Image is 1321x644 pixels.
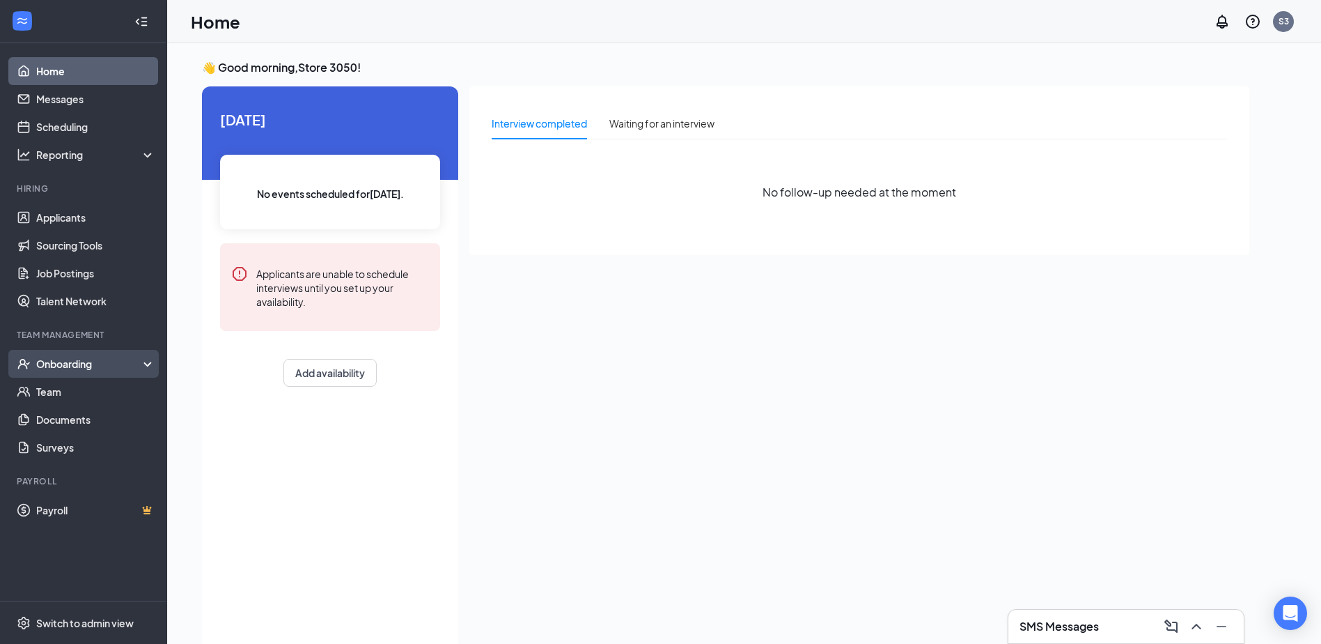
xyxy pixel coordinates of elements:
[36,287,155,315] a: Talent Network
[283,359,377,387] button: Add availability
[36,496,155,524] a: PayrollCrown
[609,116,714,131] div: Waiting for an interview
[1019,619,1099,634] h3: SMS Messages
[1160,615,1182,638] button: ComposeMessage
[36,231,155,259] a: Sourcing Tools
[1185,615,1207,638] button: ChevronUp
[231,266,248,282] svg: Error
[191,10,240,33] h1: Home
[17,475,153,487] div: Payroll
[36,259,155,287] a: Job Postings
[36,85,155,113] a: Messages
[492,116,587,131] div: Interview completed
[1213,618,1230,635] svg: Minimize
[17,329,153,341] div: Team Management
[763,183,956,201] span: No follow-up needed at the moment
[1279,15,1289,27] div: S3
[202,60,1249,75] h3: 👋 Good morning, Store 3050 !
[257,186,404,201] span: No events scheduled for [DATE] .
[36,357,143,371] div: Onboarding
[36,113,155,141] a: Scheduling
[1210,615,1233,638] button: Minimize
[220,109,440,130] span: [DATE]
[36,616,134,630] div: Switch to admin view
[15,14,29,28] svg: WorkstreamLogo
[1163,618,1180,635] svg: ComposeMessage
[36,378,155,406] a: Team
[1214,13,1230,30] svg: Notifications
[1274,597,1307,630] div: Open Intercom Messenger
[17,183,153,194] div: Hiring
[17,616,31,630] svg: Settings
[36,406,155,434] a: Documents
[36,434,155,461] a: Surveys
[36,148,156,162] div: Reporting
[17,357,31,371] svg: UserCheck
[36,204,155,231] a: Applicants
[256,266,429,309] div: Applicants are unable to schedule interviews until you set up your availability.
[1244,13,1261,30] svg: QuestionInfo
[36,57,155,85] a: Home
[1188,618,1205,635] svg: ChevronUp
[134,15,148,29] svg: Collapse
[17,148,31,162] svg: Analysis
